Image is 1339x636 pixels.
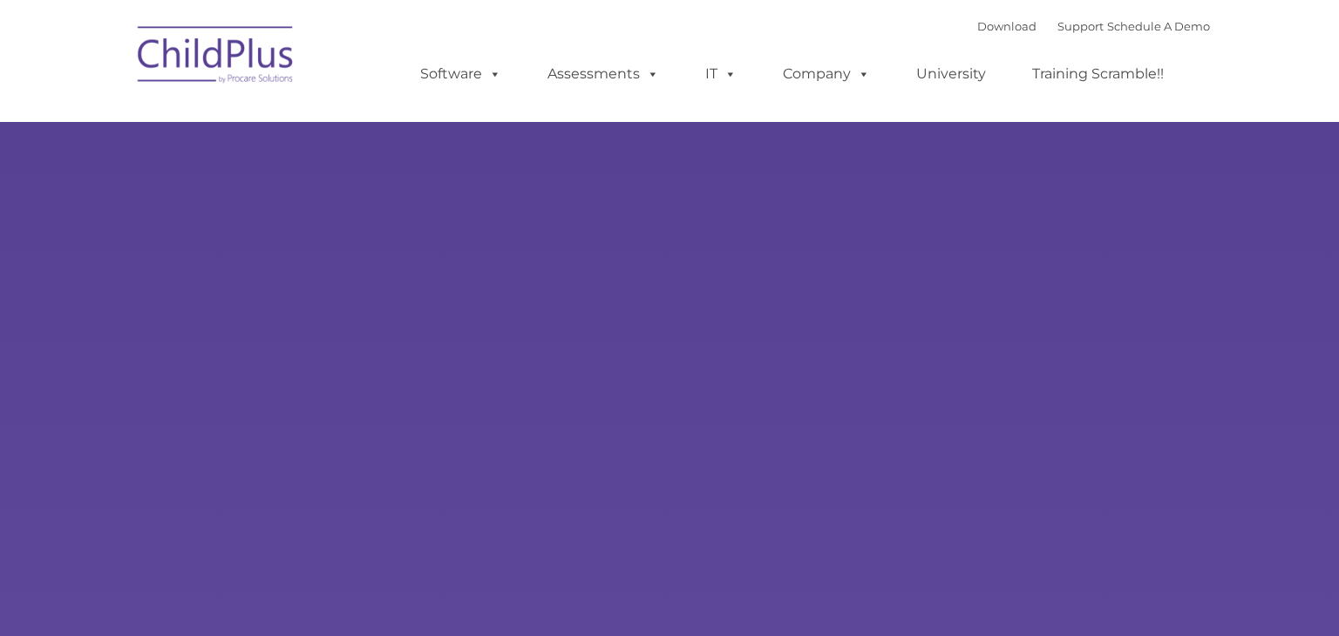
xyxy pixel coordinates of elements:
a: Assessments [530,57,676,91]
a: Download [977,19,1037,33]
a: Company [765,57,887,91]
a: Software [403,57,519,91]
a: Training Scramble!! [1015,57,1181,91]
font: | [977,19,1210,33]
a: University [899,57,1003,91]
a: Support [1057,19,1104,33]
img: ChildPlus by Procare Solutions [129,14,303,101]
a: IT [688,57,754,91]
a: Schedule A Demo [1107,19,1210,33]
